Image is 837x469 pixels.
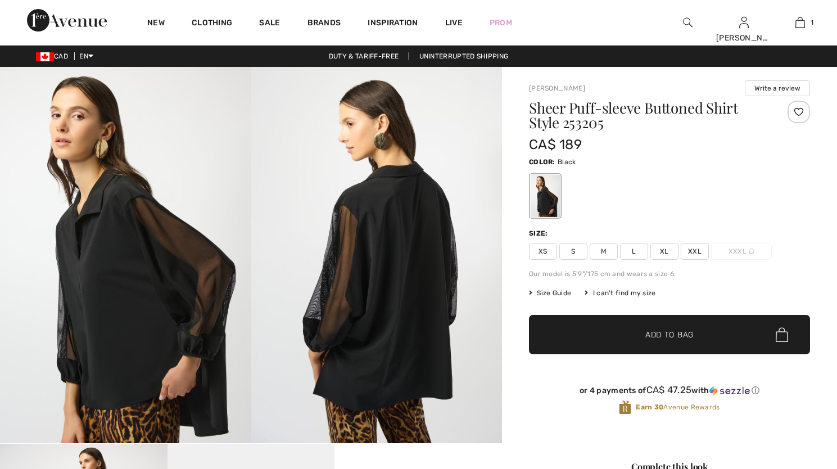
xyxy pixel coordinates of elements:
a: Live [445,17,463,29]
img: Sezzle [709,386,750,396]
span: L [620,243,648,260]
a: 1 [772,16,827,29]
span: XXL [681,243,709,260]
a: [PERSON_NAME] [529,84,585,92]
div: or 4 payments ofCA$ 47.25withSezzle Click to learn more about Sezzle [529,385,810,400]
div: I can't find my size [585,288,655,298]
a: Sale [259,18,280,30]
span: XS [529,243,557,260]
img: 1ère Avenue [27,9,107,31]
img: Avenue Rewards [619,400,631,415]
span: Avenue Rewards [636,402,720,412]
h1: Sheer Puff-sleeve Buttoned Shirt Style 253205 [529,101,763,130]
img: Bag.svg [776,327,788,342]
span: CA$ 189 [529,137,582,152]
span: CAD [36,52,73,60]
div: Size: [529,228,550,238]
span: Inspiration [368,18,418,30]
a: Prom [490,17,512,29]
div: Black [531,175,560,217]
a: Sign In [739,17,749,28]
span: Color: [529,158,555,166]
img: Sheer Puff-Sleeve Buttoned Shirt Style 253205. 2 [251,67,503,443]
img: My Bag [795,16,805,29]
span: Size Guide [529,288,571,298]
span: EN [79,52,93,60]
span: CA$ 47.25 [646,384,692,395]
a: Clothing [192,18,232,30]
span: Add to Bag [645,329,694,341]
span: M [590,243,618,260]
span: S [559,243,587,260]
span: XL [650,243,678,260]
div: [PERSON_NAME] [716,32,771,44]
span: 1 [811,17,813,28]
a: Brands [307,18,341,30]
iframe: Opens a widget where you can chat to one of our agents [766,385,826,413]
img: search the website [683,16,693,29]
img: My Info [739,16,749,29]
div: Our model is 5'9"/175 cm and wears a size 6. [529,269,810,279]
div: or 4 payments of with [529,385,810,396]
strong: Earn 30 [636,403,663,411]
span: Black [558,158,576,166]
button: Write a review [745,80,810,96]
button: Add to Bag [529,315,810,354]
img: Canadian Dollar [36,52,54,61]
a: New [147,18,165,30]
span: XXXL [711,243,772,260]
img: ring-m.svg [749,249,754,254]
